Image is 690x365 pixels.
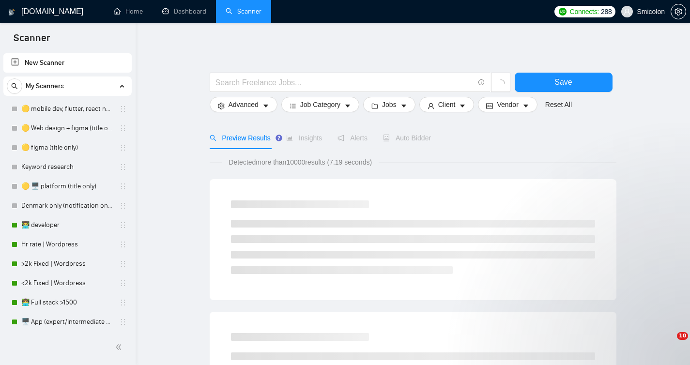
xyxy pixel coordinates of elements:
span: bars [290,102,296,109]
span: Insights [286,134,322,142]
a: dashboardDashboard [162,7,206,15]
a: homeHome [114,7,143,15]
span: holder [119,279,127,287]
span: search [210,135,216,141]
button: barsJob Categorycaret-down [281,97,359,112]
a: setting [671,8,686,15]
iframe: Intercom live chat [657,332,680,355]
img: logo [8,4,15,20]
span: Jobs [382,99,397,110]
span: holder [119,144,127,152]
button: userClientcaret-down [419,97,475,112]
span: setting [671,8,686,15]
span: robot [383,135,390,141]
span: 10 [677,332,688,340]
button: search [7,78,22,94]
span: holder [119,260,127,268]
span: notification [337,135,344,141]
span: Client [438,99,456,110]
span: Detected more than 10000 results (7.19 seconds) [222,157,379,167]
a: New Scanner [11,53,124,73]
span: caret-down [344,102,351,109]
a: 🟡 Web design + figma (title only) [21,119,113,138]
span: caret-down [522,102,529,109]
button: folderJobscaret-down [363,97,415,112]
span: loading [496,79,505,88]
span: Preview Results [210,134,271,142]
span: Alerts [337,134,368,142]
span: Job Category [300,99,340,110]
span: Scanner [6,31,58,51]
span: holder [119,182,127,190]
span: Save [554,76,572,88]
a: searchScanner [226,7,261,15]
span: holder [119,202,127,210]
span: holder [119,241,127,248]
span: caret-down [400,102,407,109]
span: holder [119,318,127,326]
a: >2k Fixed | Wordpress [21,254,113,274]
a: Keyword research [21,157,113,177]
span: idcard [486,102,493,109]
span: user [624,8,630,15]
span: holder [119,124,127,132]
a: 👨‍💻 developer [21,215,113,235]
a: 🟡 figma (title only) [21,138,113,157]
span: Advanced [229,99,259,110]
span: holder [119,221,127,229]
input: Search Freelance Jobs... [215,76,474,89]
a: 👨‍💻 Full stack >1500 [21,293,113,312]
span: My Scanners [26,76,64,96]
span: Vendor [497,99,518,110]
div: Tooltip anchor [275,134,283,142]
span: Auto Bidder [383,134,431,142]
span: double-left [115,342,125,352]
span: holder [119,299,127,306]
button: settingAdvancedcaret-down [210,97,277,112]
a: 🖥️ App (expert/intermediate only) co. size (min3k) [21,312,113,332]
span: holder [119,163,127,171]
span: Connects: [570,6,599,17]
span: folder [371,102,378,109]
a: 🟡 🖥️ platform (title only) [21,177,113,196]
img: upwork-logo.png [559,8,567,15]
a: <2k Fixed | Wordpress [21,274,113,293]
button: Save [515,73,613,92]
span: setting [218,102,225,109]
a: Reset All [545,99,572,110]
a: Denmark only (notification only) [21,196,113,215]
span: user [428,102,434,109]
span: caret-down [459,102,466,109]
span: 288 [601,6,612,17]
button: setting [671,4,686,19]
a: 🟡 mobile dev, flutter, react native [21,99,113,119]
a: Hr rate | Wordpress [21,235,113,254]
span: area-chart [286,135,293,141]
span: holder [119,105,127,113]
span: caret-down [262,102,269,109]
li: New Scanner [3,53,132,73]
span: search [7,83,22,90]
span: info-circle [478,79,485,86]
button: idcardVendorcaret-down [478,97,537,112]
